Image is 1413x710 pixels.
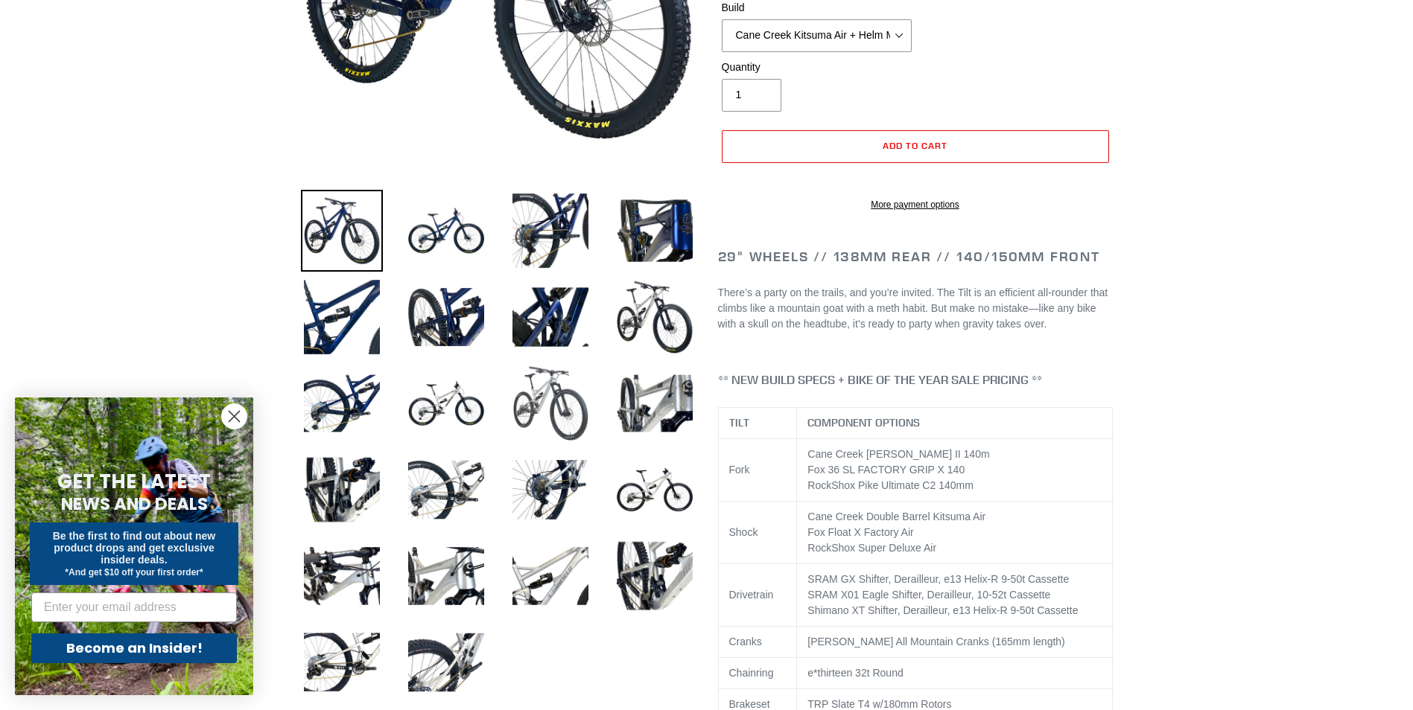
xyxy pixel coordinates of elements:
th: TILT [718,408,797,439]
button: Add to cart [722,130,1109,163]
img: Load image into Gallery viewer, TILT - Complete Bike [301,362,383,444]
a: More payment options [722,198,1109,211]
td: Cranks [718,627,797,658]
img: Load image into Gallery viewer, TILT - Complete Bike [509,535,591,617]
img: Load image into Gallery viewer, TILT - Complete Bike [405,190,487,272]
img: Load image into Gallery viewer, TILT - Complete Bike [405,362,487,444]
td: [PERSON_NAME] All Mountain Cranks (165mm length) [797,627,1112,658]
button: Become an Insider! [31,633,237,663]
span: Add to cart [883,140,947,151]
img: Load image into Gallery viewer, TILT - Complete Bike [614,276,696,358]
img: Load image into Gallery viewer, TILT - Complete Bike [405,449,487,531]
img: Load image into Gallery viewer, TILT - Complete Bike [301,449,383,531]
span: NEWS AND DEALS [61,492,208,516]
img: Load image into Gallery viewer, TILT - Complete Bike [405,276,487,358]
td: Drivetrain [718,564,797,627]
img: Load image into Gallery viewer, TILT - Complete Bike [509,449,591,531]
td: e*thirteen 32t Round [797,658,1112,689]
label: Quantity [722,60,912,75]
img: Load image into Gallery viewer, TILT - Complete Bike [301,535,383,617]
img: Load image into Gallery viewer, TILT - Complete Bike [614,449,696,531]
img: Load image into Gallery viewer, TILT - Complete Bike [301,276,383,358]
h4: ** NEW BUILD SPECS + BIKE OF THE YEAR SALE PRICING ** [718,373,1113,387]
img: Load image into Gallery viewer, TILT - Complete Bike [301,621,383,703]
img: Load image into Gallery viewer, TILT - Complete Bike [509,190,591,272]
img: Load image into Gallery viewer, TILT - Complete Bike [614,535,696,617]
input: Enter your email address [31,592,237,622]
img: Load image into Gallery viewer, TILT - Complete Bike [614,190,696,272]
button: Close dialog [221,403,247,429]
img: Load image into Gallery viewer, TILT - Complete Bike [405,535,487,617]
img: Load image into Gallery viewer, TILT - Complete Bike [405,621,487,703]
span: GET THE LATEST [57,468,211,495]
td: Cane Creek Double Barrel Kitsuma Air Fox Float X Factory Air RockShox Super Deluxe Air [797,502,1112,564]
span: *And get $10 off your first order* [65,567,203,578]
h2: 29" Wheels // 138mm Rear // 140/150mm Front [718,249,1113,265]
img: Load image into Gallery viewer, TILT - Complete Bike [509,362,591,444]
img: Load image into Gallery viewer, TILT - Complete Bike [509,276,591,358]
img: Load image into Gallery viewer, TILT - Complete Bike [614,362,696,444]
span: Be the first to find out about new product drops and get exclusive insider deals. [53,530,216,566]
p: There’s a party on the trails, and you’re invited. The Tilt is an efficient all-rounder that clim... [718,285,1113,332]
td: Cane Creek [PERSON_NAME] II 140m Fox 36 SL FACTORY GRIP X 140 RockShox Pike Ultimate C2 140mm [797,439,1112,502]
img: Load image into Gallery viewer, TILT - Complete Bike [301,190,383,272]
th: COMPONENT OPTIONS [797,408,1112,439]
td: Shock [718,502,797,564]
td: SRAM GX Shifter, Derailleur, e13 Helix-R 9-50t Cassette SRAM X01 Eagle Shifter, Derailleur, 10-52... [797,564,1112,627]
td: Fork [718,439,797,502]
td: Chainring [718,658,797,689]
